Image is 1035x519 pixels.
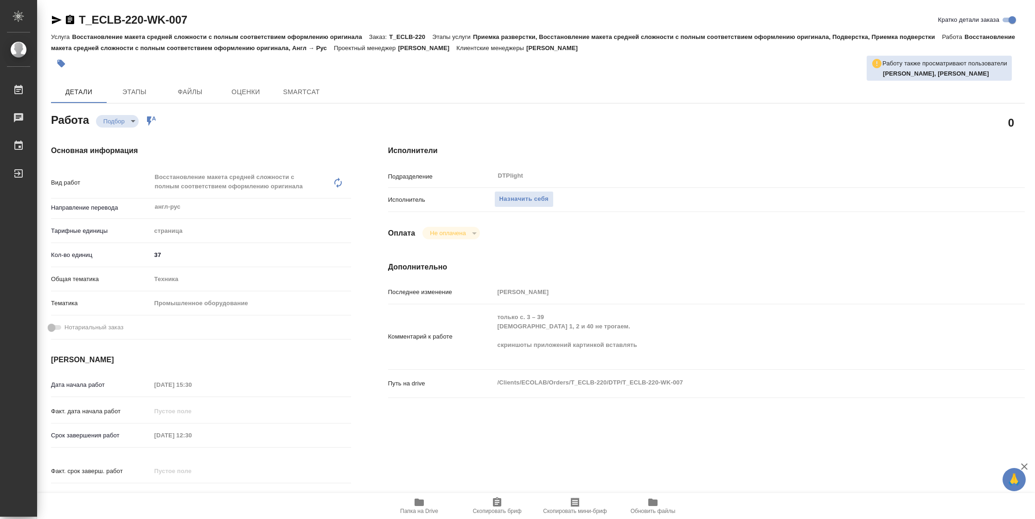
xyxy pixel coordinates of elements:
[388,172,494,181] p: Подразделение
[151,223,351,239] div: страница
[168,86,212,98] span: Файлы
[389,33,432,40] p: T_ECLB-220
[51,178,151,187] p: Вид работ
[51,33,72,40] p: Услуга
[279,86,324,98] span: SmartCat
[151,295,351,311] div: Промышленное оборудование
[1006,470,1022,489] span: 🙏
[473,508,521,514] span: Скопировать бриф
[151,464,232,478] input: Пустое поле
[151,404,232,418] input: Пустое поле
[1003,468,1026,491] button: 🙏
[942,33,965,40] p: Работа
[151,248,351,262] input: ✎ Введи что-нибудь
[51,53,71,74] button: Добавить тэг
[51,354,351,365] h4: [PERSON_NAME]
[79,13,187,26] a: T_ECLB-220-WK-007
[151,429,232,442] input: Пустое поле
[151,271,351,287] div: Техника
[51,407,151,416] p: Факт. дата начала работ
[369,33,389,40] p: Заказ:
[51,203,151,212] p: Направление перевода
[334,45,398,51] p: Проектный менеджер
[398,45,456,51] p: [PERSON_NAME]
[432,33,473,40] p: Этапы услуги
[51,111,89,128] h2: Работа
[388,262,1025,273] h4: Дополнительно
[388,195,494,205] p: Исполнитель
[380,493,458,519] button: Папка на Drive
[882,59,1007,68] p: Работу также просматривают пользователи
[614,493,692,519] button: Обновить файлы
[64,323,123,332] span: Нотариальный заказ
[51,275,151,284] p: Общая тематика
[51,14,62,26] button: Скопировать ссылку для ЯМессенджера
[458,493,536,519] button: Скопировать бриф
[51,380,151,390] p: Дата начала работ
[51,431,151,440] p: Срок завершения работ
[494,309,972,362] textarea: только c. 3 – 39 [DEMOGRAPHIC_DATA] 1, 2 и 40 не трогаем. скриншоты приложений картинкой вставлять
[151,378,232,391] input: Пустое поле
[72,33,369,40] p: Восстановление макета средней сложности с полным соответствием оформлению оригинала
[499,194,549,205] span: Назначить себя
[543,508,607,514] span: Скопировать мини-бриф
[526,45,585,51] p: [PERSON_NAME]
[96,115,139,128] div: Подбор
[1008,115,1014,130] h2: 0
[51,491,151,500] p: Срок завершения услуги
[388,332,494,341] p: Комментарий к работе
[938,15,999,25] span: Кратко детали заказа
[388,379,494,388] p: Путь на drive
[224,86,268,98] span: Оценки
[427,229,468,237] button: Не оплачена
[631,508,676,514] span: Обновить файлы
[151,488,232,502] input: ✎ Введи что-нибудь
[883,70,989,77] b: [PERSON_NAME], [PERSON_NAME]
[494,285,972,299] input: Пустое поле
[51,226,151,236] p: Тарифные единицы
[883,69,1007,78] p: Панькина Анна, Носкова Анна
[51,145,351,156] h4: Основная информация
[57,86,101,98] span: Детали
[51,299,151,308] p: Тематика
[51,467,151,476] p: Факт. срок заверш. работ
[400,508,438,514] span: Папка на Drive
[456,45,526,51] p: Клиентские менеджеры
[112,86,157,98] span: Этапы
[388,145,1025,156] h4: Исполнители
[494,375,972,391] textarea: /Clients/ECOLAB/Orders/T_ECLB-220/DTP/T_ECLB-220-WK-007
[101,117,128,125] button: Подбор
[473,33,942,40] p: Приемка разверстки, Восстановление макета средней сложности с полным соответствием оформлению ори...
[388,288,494,297] p: Последнее изменение
[536,493,614,519] button: Скопировать мини-бриф
[494,191,554,207] button: Назначить себя
[422,227,479,239] div: Подбор
[388,228,415,239] h4: Оплата
[51,250,151,260] p: Кол-во единиц
[64,14,76,26] button: Скопировать ссылку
